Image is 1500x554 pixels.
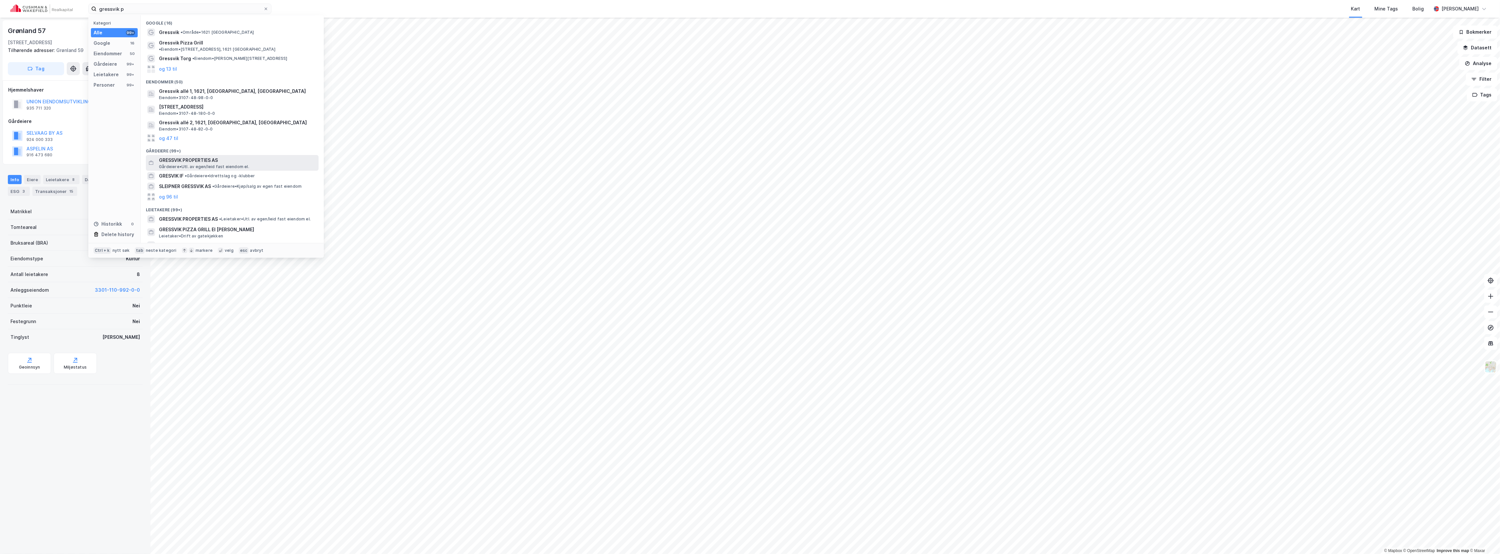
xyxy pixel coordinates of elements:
div: nytt søk [113,248,130,253]
span: Gressvik allé 1, 1621, [GEOGRAPHIC_DATA], [GEOGRAPHIC_DATA] [159,87,316,95]
div: 99+ [126,72,135,77]
span: Gressvik Torg [159,55,191,62]
span: • [212,184,214,189]
div: 924 000 333 [26,137,53,142]
span: Gressvik Pizza Grill [159,39,203,47]
span: Gressvik [159,28,179,36]
div: Delete history [101,231,134,238]
button: og 47 til [159,134,178,142]
div: Eiere [24,175,41,184]
div: 99+ [126,61,135,67]
div: Tomteareal [10,223,37,231]
span: • [192,56,194,61]
div: 99+ [126,30,135,35]
input: Søk på adresse, matrikkel, gårdeiere, leietakere eller personer [96,4,263,14]
div: Transaksjoner [32,187,77,196]
div: 3 [21,188,27,195]
div: 0 [130,221,135,227]
span: SLEIPNER GRESSVIK AS [159,182,211,190]
span: Eiendom • [STREET_ADDRESS], 1621 [GEOGRAPHIC_DATA] [159,47,275,52]
div: Hjemmelshaver [8,86,142,94]
a: Mapbox [1384,548,1402,553]
div: esc [239,247,249,254]
div: Info [8,175,22,184]
div: Eiendommer (50) [141,74,324,86]
div: Historikk [94,220,122,228]
button: Tag [8,62,64,75]
div: Google (16) [141,15,324,27]
div: Grønland 59 [8,46,137,54]
div: [PERSON_NAME] [102,333,140,341]
button: Analyse [1459,57,1497,70]
div: 16 [130,41,135,46]
div: Festegrunn [10,318,36,325]
img: cushman-wakefield-realkapital-logo.202ea83816669bd177139c58696a8fa1.svg [10,4,73,13]
span: GRESSVIK PIZZA GRILL El [PERSON_NAME] [159,226,316,234]
div: Grønland 57 [8,26,47,36]
span: Gårdeiere • Kjøp/salg av egen fast eiendom [212,184,302,189]
div: Leietakere (99+) [141,202,324,214]
div: Mine Tags [1375,5,1398,13]
div: Google [94,39,110,47]
div: 15 [68,188,75,195]
button: og 13 til [159,65,177,73]
button: og 96 til [159,193,178,201]
div: ESG [8,187,30,196]
div: markere [196,248,213,253]
div: [STREET_ADDRESS] [8,39,52,46]
button: Datasett [1457,41,1497,54]
span: GRESVIK IF [159,172,183,180]
iframe: Chat Widget [1467,523,1500,554]
div: 916 473 680 [26,152,52,158]
div: Geoinnsyn [19,365,40,370]
div: Alle [94,29,102,37]
div: Nei [132,302,140,310]
div: Kontrollprogram for chat [1467,523,1500,554]
span: • [181,30,183,35]
span: Leietaker • Utl. av egen/leid fast eiendom el. [219,216,311,222]
span: Område • 1621 [GEOGRAPHIC_DATA] [181,30,254,35]
div: velg [225,248,234,253]
div: Bolig [1413,5,1424,13]
span: [STREET_ADDRESS] [159,103,316,111]
div: Eiendomstype [10,255,43,263]
div: [PERSON_NAME] [1442,5,1479,13]
button: Bokmerker [1453,26,1497,39]
span: Eiendom • 3107-48-180-0-0 [159,111,215,116]
span: • [219,216,221,221]
div: Kultur [126,255,140,263]
div: Leietakere [43,175,79,184]
div: Eiendommer [94,50,122,58]
div: Gårdeiere [8,117,142,125]
div: Antall leietakere [10,270,48,278]
a: Improve this map [1437,548,1469,553]
div: neste kategori [146,248,177,253]
div: 99+ [126,82,135,88]
div: Kategori [94,21,138,26]
div: Datasett [82,175,107,184]
span: GRESSVIK PROPERTIES AS [159,156,316,164]
span: Gårdeiere • Idrettslag og -klubber [185,173,255,179]
button: 3301-110-992-0-0 [95,286,140,294]
button: Tags [1467,88,1497,101]
div: Gårdeiere [94,60,117,68]
span: • [159,47,161,52]
span: Gressvik allé 2, 1621, [GEOGRAPHIC_DATA], [GEOGRAPHIC_DATA] [159,119,316,127]
div: 8 [137,270,140,278]
div: Bruksareal (BRA) [10,239,48,247]
a: OpenStreetMap [1404,548,1435,553]
img: Z [1485,361,1497,373]
span: Tilhørende adresser: [8,47,56,53]
div: Matrikkel [10,208,32,216]
div: Nei [132,318,140,325]
div: Punktleie [10,302,32,310]
span: Leietaker • Drift av gatekjøkken [159,234,223,239]
div: Anleggseiendom [10,286,49,294]
div: 8 [70,176,77,183]
div: tab [135,247,145,254]
div: 50 [130,51,135,56]
div: Kart [1351,5,1360,13]
span: Gårdeiere • Utl. av egen/leid fast eiendom el. [159,164,249,169]
div: Gårdeiere (99+) [141,143,324,155]
span: GRESVIK IF [159,241,183,249]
